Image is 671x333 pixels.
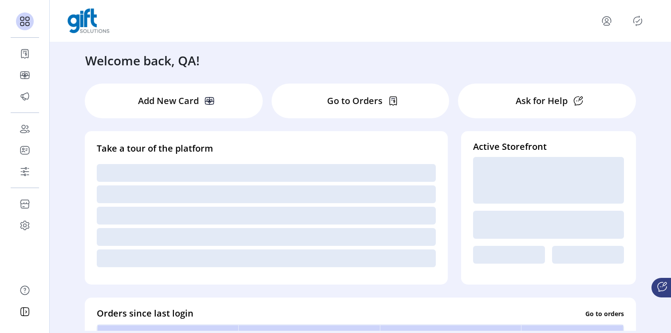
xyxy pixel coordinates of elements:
h4: Take a tour of the platform [97,142,436,155]
h4: Orders since last login [97,307,193,320]
h4: Active Storefront [473,140,624,153]
p: Add New Card [138,94,199,108]
p: Ask for Help [516,94,568,108]
h3: Welcome back, QA! [85,51,200,70]
button: Publisher Panel [631,14,645,28]
p: Go to orders [585,309,624,318]
button: menu [600,14,614,28]
img: logo [67,8,110,33]
p: Go to Orders [327,94,383,108]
